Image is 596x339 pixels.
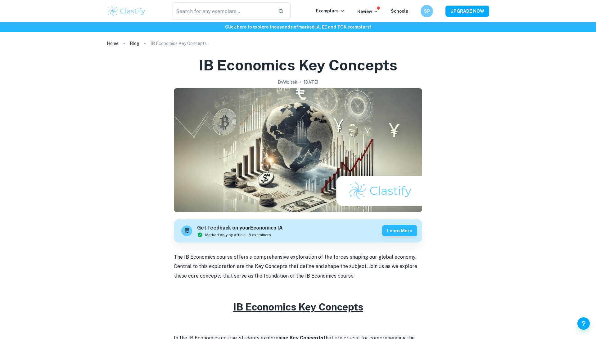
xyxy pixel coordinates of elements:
a: Blog [130,39,139,48]
p: The IB Economics course offers a comprehensive exploration of the forces shaping our global econo... [174,252,422,281]
button: SP [421,5,433,17]
img: Clastify logo [107,5,146,17]
span: Marked only by official IB examiners [205,232,271,238]
h2: [DATE] [304,79,318,86]
p: Review [357,8,378,15]
u: IB Economics Key Concepts [233,301,363,313]
button: Help and Feedback [577,317,590,330]
p: IB Economics Key Concepts [151,40,207,47]
h6: SP [423,8,431,15]
h6: Get feedback on your Economics IA [197,224,283,232]
button: UPGRADE NOW [445,6,489,17]
h1: IB Economics Key Concepts [199,55,397,75]
a: Get feedback on yourEconomics IAMarked only by official IB examinersLearn more [174,219,422,243]
h2: By Wojtek [278,79,297,86]
img: IB Economics Key Concepts cover image [174,88,422,212]
p: • [300,79,301,86]
input: Search for any exemplars... [172,2,273,20]
a: Schools [391,9,408,14]
button: Learn more [382,225,417,236]
h6: Click here to explore thousands of marked IA, EE and TOK exemplars ! [1,24,595,30]
p: Exemplars [316,7,345,14]
a: Home [107,39,119,48]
